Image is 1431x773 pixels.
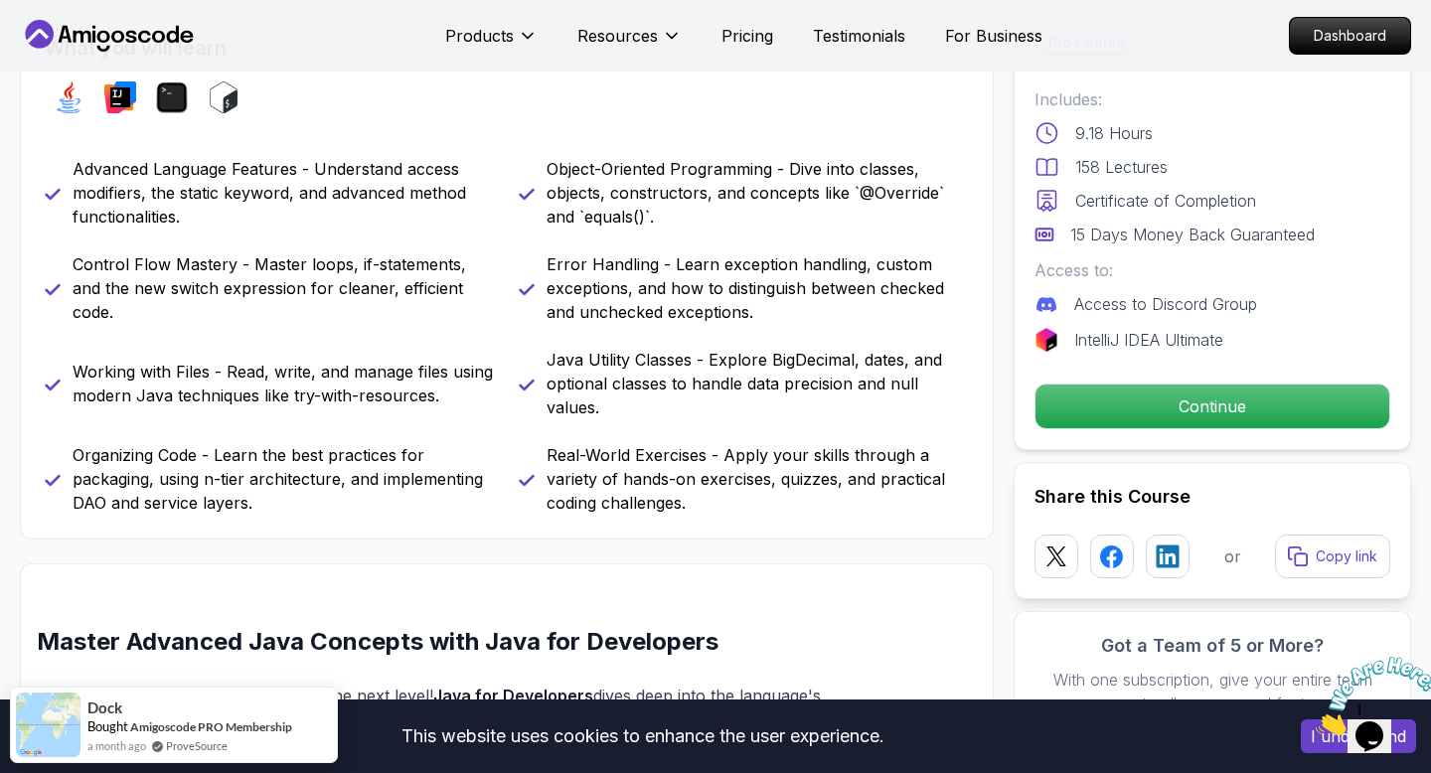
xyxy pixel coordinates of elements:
[1034,632,1390,660] h3: Got a Team of 5 or More?
[156,81,188,113] img: terminal logo
[547,348,969,419] p: Java Utility Classes - Explore BigDecimal, dates, and optional classes to handle data precision a...
[445,24,514,48] p: Products
[1034,384,1390,429] button: Continue
[53,81,84,113] img: java logo
[1070,223,1315,246] p: 15 Days Money Back Guaranteed
[130,719,292,734] a: Amigoscode PRO Membership
[1275,535,1390,578] button: Copy link
[73,252,495,324] p: Control Flow Mastery - Master loops, if-statements, and the new switch expression for cleaner, ef...
[104,81,136,113] img: intellij logo
[547,443,969,515] p: Real-World Exercises - Apply your skills through a variety of hands-on exercises, quizzes, and pr...
[1290,18,1410,54] p: Dashboard
[1035,385,1389,428] p: Continue
[87,737,146,754] span: a month ago
[1074,292,1257,316] p: Access to Discord Group
[547,252,969,324] p: Error Handling - Learn exception handling, custom exceptions, and how to distinguish between chec...
[1074,328,1223,352] p: IntelliJ IDEA Ultimate
[16,693,80,757] img: provesource social proof notification image
[721,24,773,48] a: Pricing
[1075,155,1168,179] p: 158 Lectures
[37,682,882,737] p: Take your Java programming skills to the next level! dives deep into the language's advanced conc...
[73,443,495,515] p: Organizing Code - Learn the best practices for packaging, using n-tier architecture, and implemen...
[1224,544,1241,568] p: or
[1308,649,1431,743] iframe: chat widget
[87,699,122,716] span: Dock
[73,157,495,229] p: Advanced Language Features - Understand access modifiers, the static keyword, and advanced method...
[208,81,239,113] img: bash logo
[1316,546,1377,566] p: Copy link
[1301,719,1416,753] button: Accept cookies
[1075,121,1153,145] p: 9.18 Hours
[445,24,538,64] button: Products
[1034,668,1390,715] p: With one subscription, give your entire team access to all courses and features.
[1034,258,1390,282] p: Access to:
[1289,17,1411,55] a: Dashboard
[8,8,16,25] span: 1
[945,24,1042,48] a: For Business
[37,626,882,658] h2: Master Advanced Java Concepts with Java for Developers
[8,8,131,86] img: Chat attention grabber
[73,360,495,407] p: Working with Files - Read, write, and manage files using modern Java techniques like try-with-res...
[1075,189,1256,213] p: Certificate of Completion
[87,718,128,734] span: Bought
[1034,328,1058,352] img: jetbrains logo
[1034,483,1390,511] h2: Share this Course
[577,24,658,48] p: Resources
[15,714,1271,758] div: This website uses cookies to enhance the user experience.
[1034,87,1390,111] p: Includes:
[166,737,228,754] a: ProveSource
[577,24,682,64] button: Resources
[813,24,905,48] a: Testimonials
[433,686,593,705] strong: Java for Developers
[547,157,969,229] p: Object-Oriented Programming - Dive into classes, objects, constructors, and concepts like `@Overr...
